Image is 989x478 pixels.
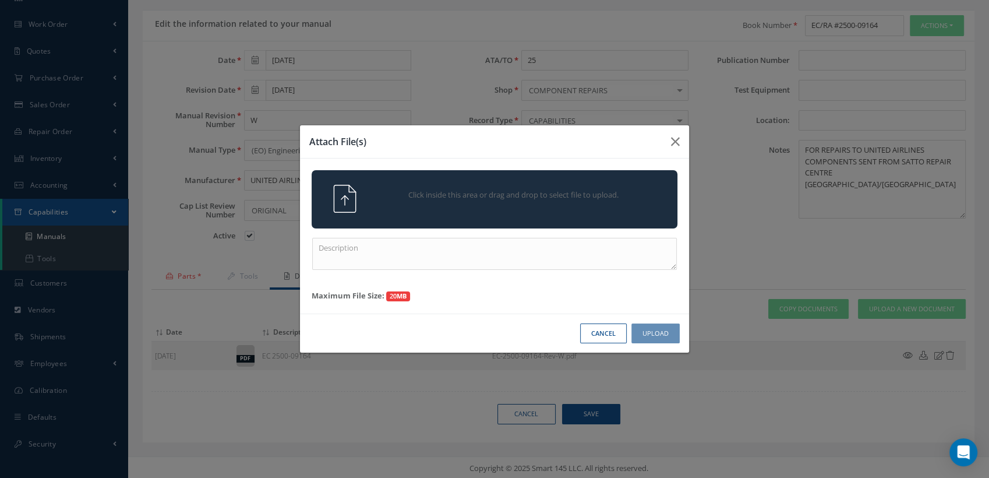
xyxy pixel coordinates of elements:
h3: Attach File(s) [309,135,662,149]
div: Open Intercom Messenger [949,438,977,466]
strong: Maximum File Size: [312,290,384,301]
span: 20 [386,291,410,302]
span: Click inside this area or drag and drop to select file to upload. [382,189,646,201]
button: Upload [631,324,680,344]
button: Cancel [580,324,627,344]
img: svg+xml;base64,PHN2ZyB4bWxucz0iaHR0cDovL3d3dy53My5vcmcvMjAwMC9zdmciIHhtbG5zOnhsaW5rPSJodHRwOi8vd3... [331,185,359,213]
strong: MB [397,291,407,300]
